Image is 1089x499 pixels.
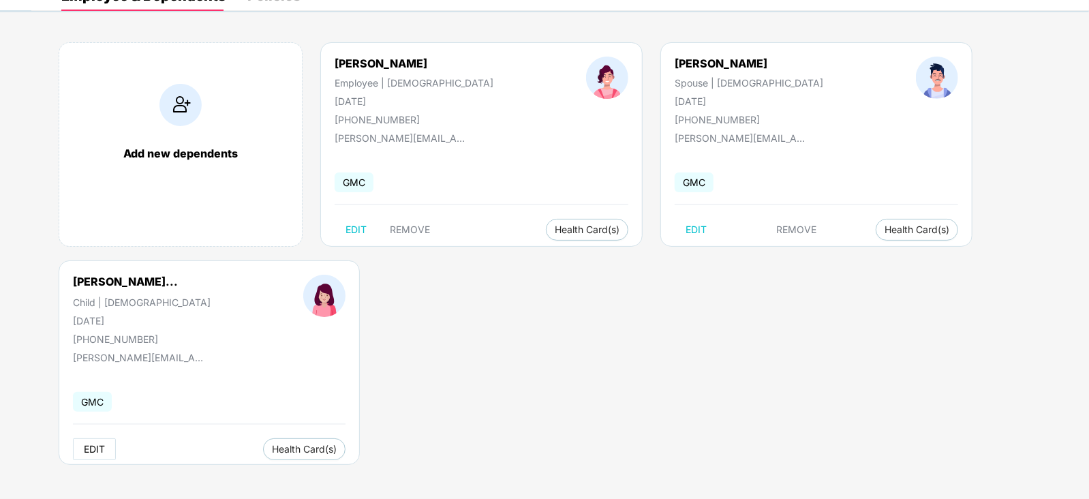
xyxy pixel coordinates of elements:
[346,224,367,235] span: EDIT
[586,57,628,99] img: profileImage
[335,172,373,192] span: GMC
[335,77,493,89] div: Employee | [DEMOGRAPHIC_DATA]
[675,57,823,70] div: [PERSON_NAME]
[555,226,619,233] span: Health Card(s)
[675,132,811,144] div: [PERSON_NAME][EMAIL_ADDRESS][DOMAIN_NAME]
[766,219,828,241] button: REMOVE
[390,224,430,235] span: REMOVE
[675,172,714,192] span: GMC
[335,95,493,107] div: [DATE]
[73,333,211,345] div: [PHONE_NUMBER]
[379,219,441,241] button: REMOVE
[73,352,209,363] div: [PERSON_NAME][EMAIL_ADDRESS][DOMAIN_NAME]
[675,95,823,107] div: [DATE]
[73,147,288,160] div: Add new dependents
[73,297,211,308] div: Child | [DEMOGRAPHIC_DATA]
[885,226,949,233] span: Health Card(s)
[335,57,493,70] div: [PERSON_NAME]
[73,275,178,288] div: [PERSON_NAME]...
[73,392,112,412] span: GMC
[73,315,211,327] div: [DATE]
[876,219,958,241] button: Health Card(s)
[675,77,823,89] div: Spouse | [DEMOGRAPHIC_DATA]
[675,219,718,241] button: EDIT
[335,219,378,241] button: EDIT
[546,219,628,241] button: Health Card(s)
[686,224,707,235] span: EDIT
[335,114,493,125] div: [PHONE_NUMBER]
[84,444,105,455] span: EDIT
[263,438,346,460] button: Health Card(s)
[73,438,116,460] button: EDIT
[303,275,346,317] img: profileImage
[335,132,471,144] div: [PERSON_NAME][EMAIL_ADDRESS][DOMAIN_NAME]
[159,84,202,126] img: addIcon
[675,114,823,125] div: [PHONE_NUMBER]
[916,57,958,99] img: profileImage
[272,446,337,453] span: Health Card(s)
[777,224,817,235] span: REMOVE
